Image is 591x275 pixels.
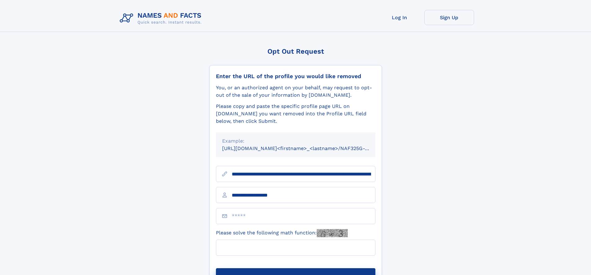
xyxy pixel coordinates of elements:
[216,73,375,80] div: Enter the URL of the profile you would like removed
[222,137,369,145] div: Example:
[216,229,348,237] label: Please solve the following math function:
[216,103,375,125] div: Please copy and paste the specific profile page URL on [DOMAIN_NAME] you want removed into the Pr...
[375,10,424,25] a: Log In
[216,84,375,99] div: You, or an authorized agent on your behalf, may request to opt-out of the sale of your informatio...
[222,145,387,151] small: [URL][DOMAIN_NAME]<firstname>_<lastname>/NAF325G-xxxxxxxx
[424,10,474,25] a: Sign Up
[209,47,382,55] div: Opt Out Request
[117,10,207,27] img: Logo Names and Facts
